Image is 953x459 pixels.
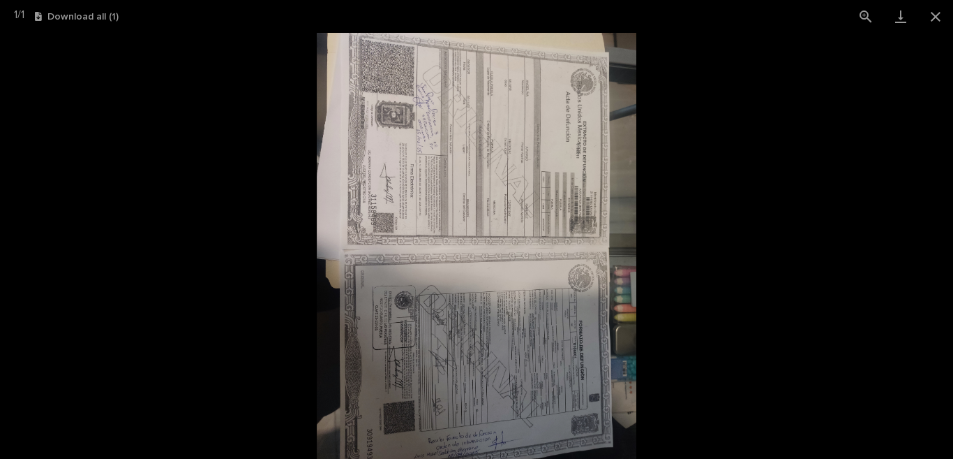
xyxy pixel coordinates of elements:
[14,9,24,20] font: /
[14,9,17,20] span: 1
[317,33,636,459] img: NZE7-VIahQ7yna38NAxktAmTOiiYR4rZ8xXOVzQYiBk
[47,12,116,22] font: Download all ( 1
[21,9,24,20] span: 1
[35,12,119,22] button: Download all (1)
